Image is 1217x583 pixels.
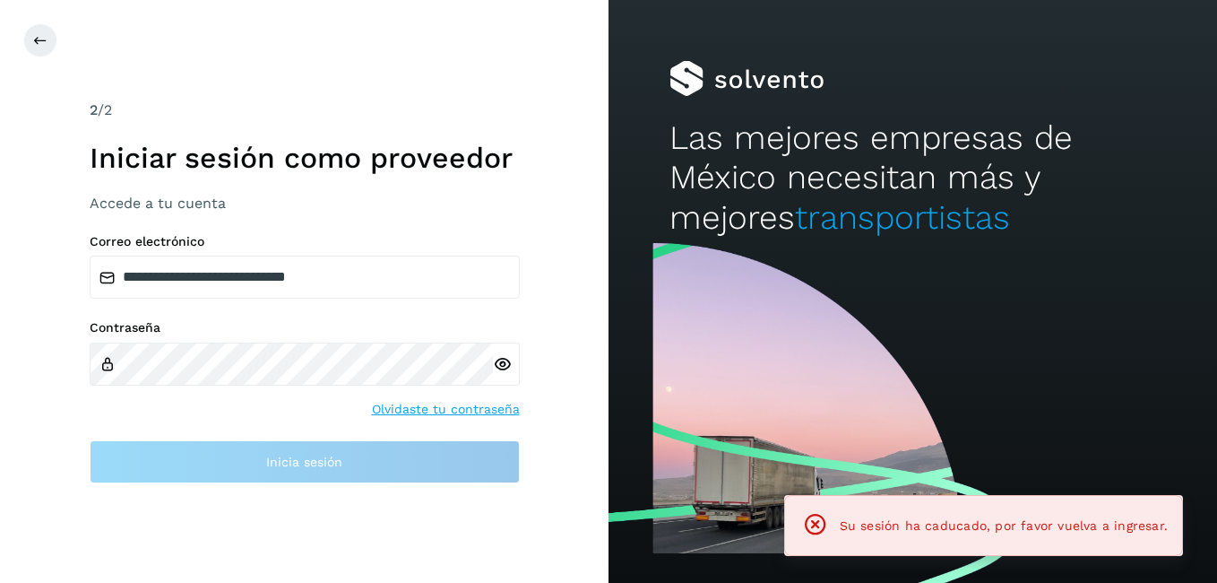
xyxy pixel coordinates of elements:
[372,400,520,419] a: Olvidaste tu contraseña
[266,456,342,468] span: Inicia sesión
[795,198,1010,237] span: transportistas
[90,320,520,335] label: Contraseña
[669,118,1156,238] h2: Las mejores empresas de México necesitan más y mejores
[90,234,520,249] label: Correo electrónico
[90,100,520,121] div: /2
[90,141,520,175] h1: Iniciar sesión como proveedor
[840,518,1168,533] span: Su sesión ha caducado, por favor vuelva a ingresar.
[90,195,520,212] h3: Accede a tu cuenta
[90,101,98,118] span: 2
[90,440,520,483] button: Inicia sesión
